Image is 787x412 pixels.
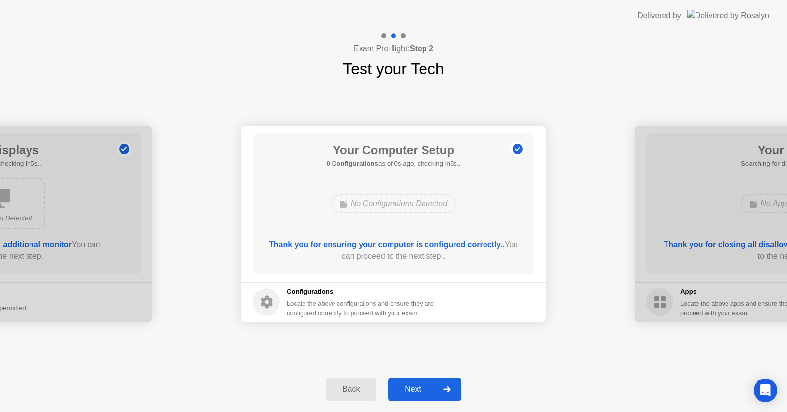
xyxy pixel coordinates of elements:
[287,299,436,317] div: Locate the above configurations and ensure they are configured correctly to proceed with your exam.
[327,159,461,169] h5: as of 0s ago, checking in5s..
[327,160,378,167] b: 0 Configurations
[287,287,436,297] h5: Configurations
[329,385,373,394] div: Back
[388,378,461,401] button: Next
[354,43,433,55] h4: Exam Pre-flight:
[331,194,456,213] div: No Configurations Detected
[326,378,376,401] button: Back
[267,239,520,262] div: You can proceed to the next step..
[754,379,777,402] div: Open Intercom Messenger
[343,57,444,81] h1: Test your Tech
[327,141,461,159] h1: Your Computer Setup
[637,10,681,22] div: Delivered by
[687,10,769,21] img: Delivered by Rosalyn
[410,44,433,53] b: Step 2
[391,385,435,394] div: Next
[269,240,505,249] b: Thank you for ensuring your computer is configured correctly..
